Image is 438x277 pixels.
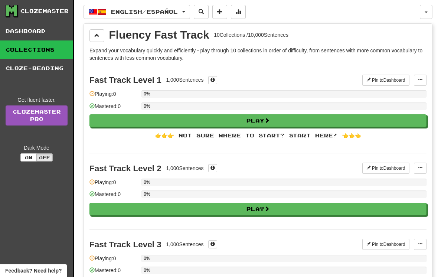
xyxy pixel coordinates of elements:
[89,102,138,115] div: Mastered: 0
[166,164,203,172] div: 1,000 Sentences
[362,239,409,250] button: Pin toDashboard
[89,240,161,249] div: Fast Track Level 3
[89,132,426,139] div: 👉👉👉 Not sure where to start? Start here! 👈👈👈
[212,5,227,19] button: Add sentence to collection
[231,5,246,19] button: More stats
[194,5,209,19] button: Search sentences
[166,241,203,248] div: 1,000 Sentences
[89,75,161,85] div: Fast Track Level 1
[5,267,62,274] span: Open feedback widget
[89,90,138,102] div: Playing: 0
[89,190,138,203] div: Mastered: 0
[111,9,178,15] span: English / Español
[89,47,426,62] p: Expand your vocabulary quickly and efficiently - play through 10 collections in order of difficul...
[109,29,209,40] div: Fluency Fast Track
[89,179,138,191] div: Playing: 0
[36,153,53,162] button: Off
[362,163,409,174] button: Pin toDashboard
[20,7,69,15] div: Clozemaster
[6,144,68,151] div: Dark Mode
[89,114,426,127] button: Play
[89,255,138,267] div: Playing: 0
[214,31,288,39] div: 10 Collections / 10,000 Sentences
[89,203,426,215] button: Play
[362,75,409,86] button: Pin toDashboard
[6,96,68,104] div: Get fluent faster.
[6,105,68,126] a: ClozemasterPro
[20,153,37,162] button: On
[166,76,203,84] div: 1,000 Sentences
[89,164,161,173] div: Fast Track Level 2
[84,5,190,19] button: English/Español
